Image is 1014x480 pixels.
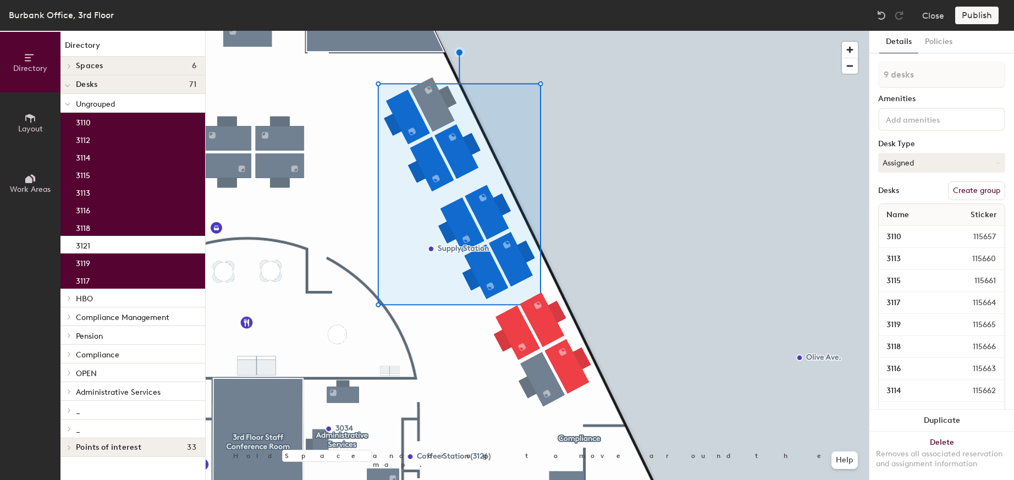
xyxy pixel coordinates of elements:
[76,369,97,378] span: OPEN
[869,410,1014,432] button: Duplicate
[189,80,196,89] span: 71
[76,238,90,251] p: 3121
[948,275,1002,287] span: 115661
[881,405,946,421] input: Unnamed desk
[884,112,983,125] input: Add amenities
[894,10,905,21] img: Redo
[10,185,51,194] span: Work Areas
[946,385,1002,397] span: 115662
[918,31,959,53] button: Policies
[881,295,946,311] input: Unnamed desk
[831,451,858,469] button: Help
[76,425,80,434] span: _
[881,339,946,355] input: Unnamed desk
[946,319,1002,331] span: 115665
[76,168,90,180] p: 3115
[876,10,887,21] img: Undo
[946,407,1002,419] span: 115659
[946,253,1002,265] span: 115660
[881,383,946,399] input: Unnamed desk
[947,231,1002,243] span: 115657
[878,153,1005,173] button: Assigned
[946,341,1002,353] span: 115666
[878,95,1005,103] div: Amenities
[76,332,103,341] span: Pension
[946,297,1002,309] span: 115664
[948,181,1005,200] button: Create group
[881,251,946,267] input: Unnamed desk
[879,31,918,53] button: Details
[922,7,944,24] button: Close
[76,406,80,416] span: _
[18,124,43,134] span: Layout
[869,432,1014,480] button: DeleteRemoves all associated reservation and assignment information
[76,100,115,109] span: Ungrouped
[192,62,196,70] span: 6
[878,140,1005,148] div: Desk Type
[13,64,47,73] span: Directory
[76,203,90,216] p: 3116
[76,350,119,360] span: Compliance
[76,62,103,70] span: Spaces
[881,361,946,377] input: Unnamed desk
[876,449,1007,469] div: Removes all associated reservation and assignment information
[76,294,93,304] span: HBO
[881,229,947,245] input: Unnamed desk
[76,443,141,452] span: Points of interest
[76,256,90,268] p: 3119
[76,150,90,163] p: 3114
[9,8,114,22] div: Burbank Office, 3rd Floor
[76,388,161,397] span: Administrative Services
[946,363,1002,375] span: 115663
[76,220,90,233] p: 3118
[878,186,899,195] div: Desks
[881,205,914,225] span: Name
[76,185,90,198] p: 3113
[76,273,90,286] p: 3117
[76,80,97,89] span: Desks
[965,205,1002,225] span: Sticker
[76,115,91,128] p: 3110
[60,40,205,57] h1: Directory
[76,313,169,322] span: Compliance Management
[881,317,946,333] input: Unnamed desk
[76,133,90,145] p: 3112
[881,273,948,289] input: Unnamed desk
[187,443,196,452] span: 33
